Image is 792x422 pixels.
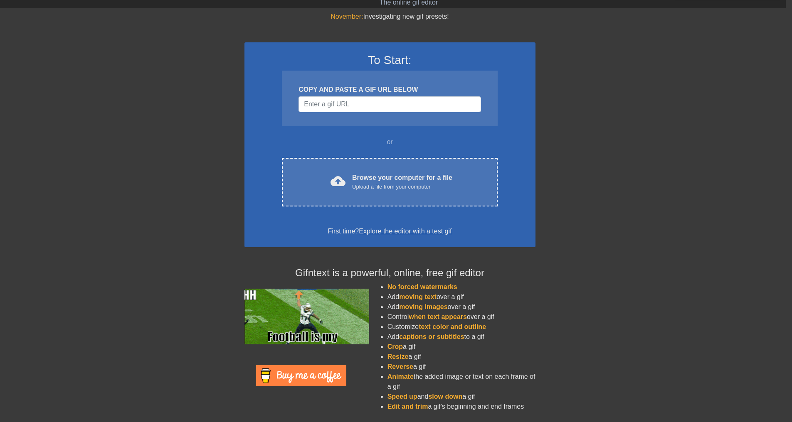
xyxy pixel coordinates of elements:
div: or [266,137,514,147]
span: moving text [399,293,437,300]
span: Resize [387,353,409,360]
li: a gif [387,352,535,362]
a: Explore the editor with a test gif [359,228,452,235]
h3: To Start: [255,53,525,67]
span: when text appears [409,313,467,320]
span: text color and outline [419,323,486,330]
div: COPY AND PASTE A GIF URL BELOW [299,85,481,95]
li: Add over a gif [387,302,535,312]
span: cloud_upload [331,174,345,189]
img: Buy Me A Coffee [256,365,346,386]
li: Add over a gif [387,292,535,302]
li: Add to a gif [387,332,535,342]
div: First time? [255,226,525,236]
li: the added image or text on each frame of a gif [387,372,535,392]
span: moving images [399,303,447,310]
span: Speed up [387,393,417,400]
span: captions or subtitles [399,333,464,340]
li: and a gif [387,392,535,402]
div: Investigating new gif presets! [244,12,535,22]
img: football_small.gif [244,289,369,344]
span: slow down [428,393,462,400]
h4: Gifntext is a powerful, online, free gif editor [244,267,535,279]
li: a gif [387,362,535,372]
span: Reverse [387,363,413,370]
span: Animate [387,373,414,380]
div: Upload a file from your computer [352,183,452,191]
li: Customize [387,322,535,332]
span: November: [331,13,363,20]
span: Edit and trim [387,403,428,410]
span: Crop [387,343,403,350]
span: No forced watermarks [387,283,457,290]
li: a gif's beginning and end frames [387,402,535,412]
input: Username [299,96,481,112]
li: a gif [387,342,535,352]
div: Browse your computer for a file [352,173,452,191]
li: Control over a gif [387,312,535,322]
